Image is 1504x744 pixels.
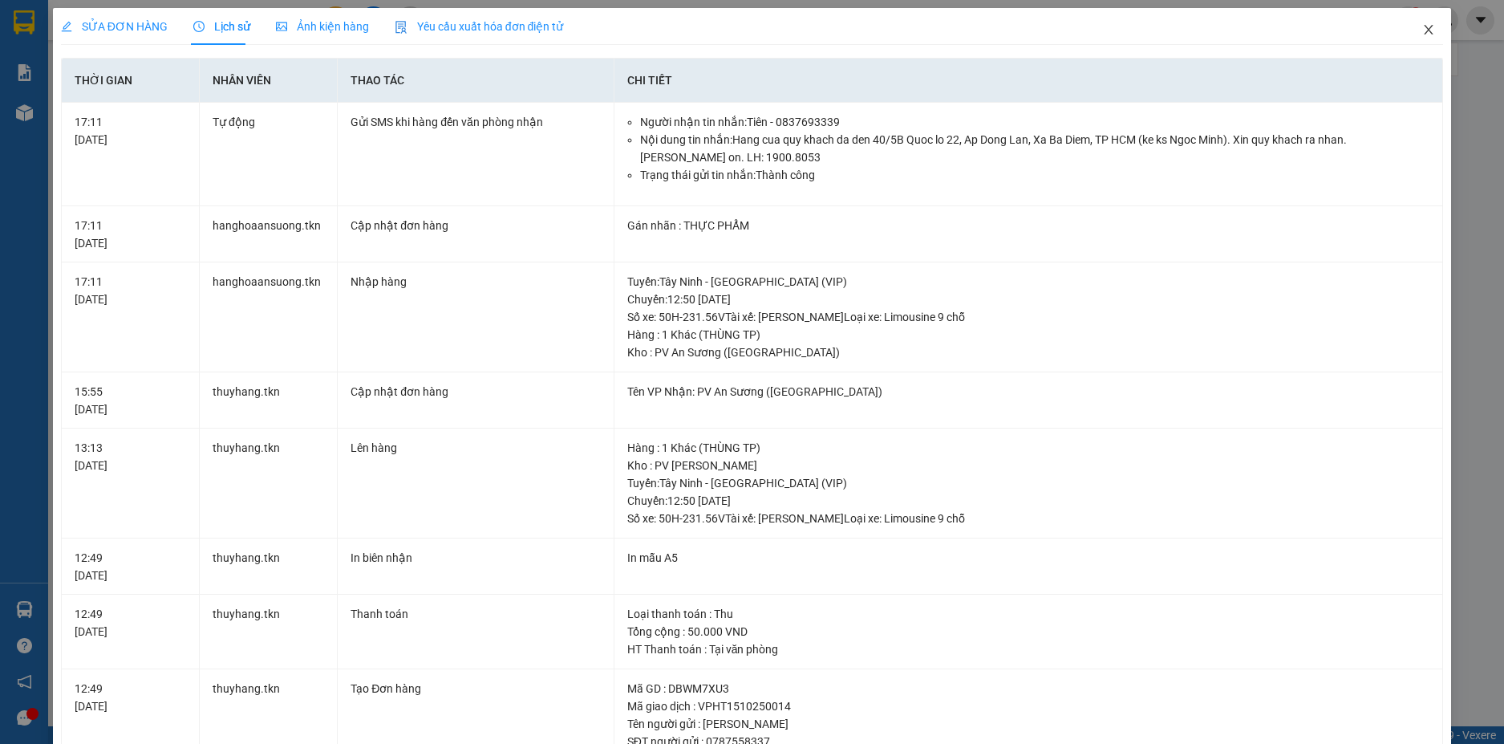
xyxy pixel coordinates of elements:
[627,623,1430,640] div: Tổng cộng : 50.000 VND
[75,680,186,715] div: 12:49 [DATE]
[351,217,601,234] div: Cập nhật đơn hàng
[200,206,338,263] td: hanghoaansuong.tkn
[627,549,1430,567] div: In mẫu A5
[627,697,1430,715] div: Mã giao dịch : VPHT1510250014
[200,262,338,372] td: hanghoaansuong.tkn
[395,20,564,33] span: Yêu cầu xuất hóa đơn điện tử
[351,113,601,131] div: Gửi SMS khi hàng đến văn phòng nhận
[276,21,287,32] span: picture
[351,680,601,697] div: Tạo Đơn hàng
[627,640,1430,658] div: HT Thanh toán : Tại văn phòng
[75,217,186,252] div: 17:11 [DATE]
[75,113,186,148] div: 17:11 [DATE]
[75,273,186,308] div: 17:11 [DATE]
[1422,23,1435,36] span: close
[351,605,601,623] div: Thanh toán
[75,439,186,474] div: 13:13 [DATE]
[351,273,601,291] div: Nhập hàng
[193,20,250,33] span: Lịch sử
[627,217,1430,234] div: Gán nhãn : THỰC PHẨM
[640,131,1430,166] li: Nội dung tin nhắn: Hang cua quy khach da den 40/5B Quoc lo 22, Ap Dong Lan, Xa Ba Diem, TP HCM (k...
[627,439,1430,457] div: Hàng : 1 Khác (THÙNG TP)
[627,474,1430,527] div: Tuyến : Tây Ninh - [GEOGRAPHIC_DATA] (VIP) Chuyến: 12:50 [DATE] Số xe: 50H-231.56V Tài xế: [PERSO...
[61,20,168,33] span: SỬA ĐƠN HÀNG
[395,21,407,34] img: icon
[338,59,614,103] th: Thao tác
[62,59,200,103] th: Thời gian
[351,549,601,567] div: In biên nhận
[640,113,1430,131] li: Người nhận tin nhắn: Tiên - 0837693339
[200,429,338,539] td: thuyhang.tkn
[1406,8,1451,53] button: Close
[200,103,338,206] td: Tự động
[75,549,186,584] div: 12:49 [DATE]
[627,457,1430,474] div: Kho : PV [PERSON_NAME]
[276,20,369,33] span: Ảnh kiện hàng
[75,383,186,418] div: 15:55 [DATE]
[627,344,1430,361] div: Kho : PV An Sương ([GEOGRAPHIC_DATA])
[627,326,1430,344] div: Hàng : 1 Khác (THÙNG TP)
[351,439,601,457] div: Lên hàng
[627,715,1430,733] div: Tên người gửi : [PERSON_NAME]
[627,273,1430,326] div: Tuyến : Tây Ninh - [GEOGRAPHIC_DATA] (VIP) Chuyến: 12:50 [DATE] Số xe: 50H-231.56V Tài xế: [PERSO...
[75,605,186,640] div: 12:49 [DATE]
[627,605,1430,623] div: Loại thanh toán : Thu
[627,680,1430,697] div: Mã GD : DBWM7XU3
[200,539,338,596] td: thuyhang.tkn
[193,21,205,32] span: clock-circle
[640,166,1430,184] li: Trạng thái gửi tin nhắn: Thành công
[61,21,72,32] span: edit
[200,595,338,669] td: thuyhang.tkn
[200,372,338,429] td: thuyhang.tkn
[351,383,601,400] div: Cập nhật đơn hàng
[200,59,338,103] th: Nhân viên
[614,59,1444,103] th: Chi tiết
[627,383,1430,400] div: Tên VP Nhận: PV An Sương ([GEOGRAPHIC_DATA])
